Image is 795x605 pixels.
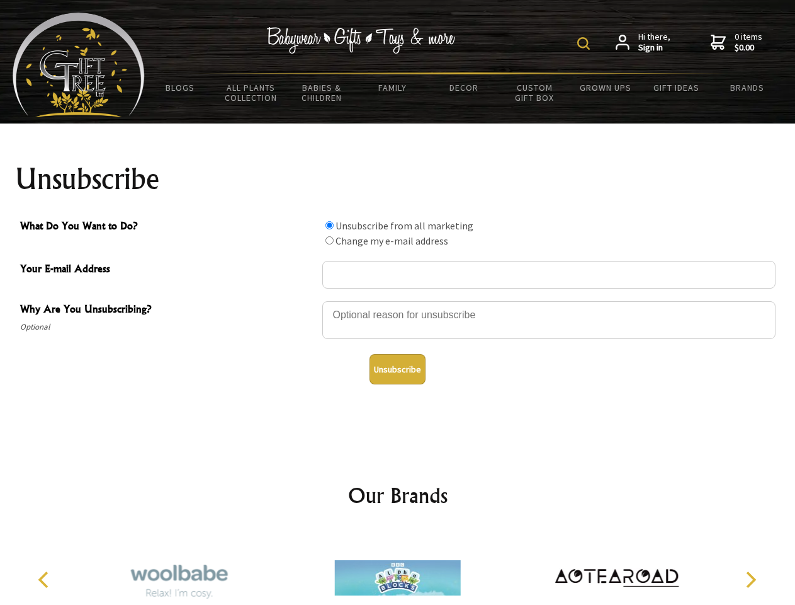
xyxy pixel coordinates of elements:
[325,236,334,245] input: What Do You Want to Do?
[335,219,473,232] label: Unsubscribe from all marketing
[638,32,670,54] span: Hi there,
[570,74,641,101] a: Grown Ups
[13,13,145,117] img: Babyware - Gifts - Toys and more...
[286,74,358,111] a: Babies & Children
[638,42,670,54] strong: Sign in
[145,74,216,101] a: BLOGS
[25,480,770,510] h2: Our Brands
[641,74,712,101] a: Gift Ideas
[322,301,775,339] textarea: Why Are You Unsubscribing?
[31,566,59,594] button: Previous
[616,32,670,54] a: Hi there,Sign in
[20,218,316,236] span: What Do You Want to Do?
[358,74,429,101] a: Family
[267,27,456,54] img: Babywear - Gifts - Toys & more
[711,32,762,54] a: 0 items$0.00
[322,261,775,289] input: Your E-mail Address
[369,354,426,384] button: Unsubscribe
[335,234,448,247] label: Change my e-mail address
[577,37,590,50] img: product search
[216,74,287,111] a: All Plants Collection
[325,221,334,229] input: What Do You Want to Do?
[20,301,316,320] span: Why Are You Unsubscribing?
[15,164,781,194] h1: Unsubscribe
[20,320,316,335] span: Optional
[736,566,764,594] button: Next
[735,42,762,54] strong: $0.00
[735,31,762,54] span: 0 items
[428,74,499,101] a: Decor
[20,261,316,279] span: Your E-mail Address
[712,74,783,101] a: Brands
[499,74,570,111] a: Custom Gift Box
